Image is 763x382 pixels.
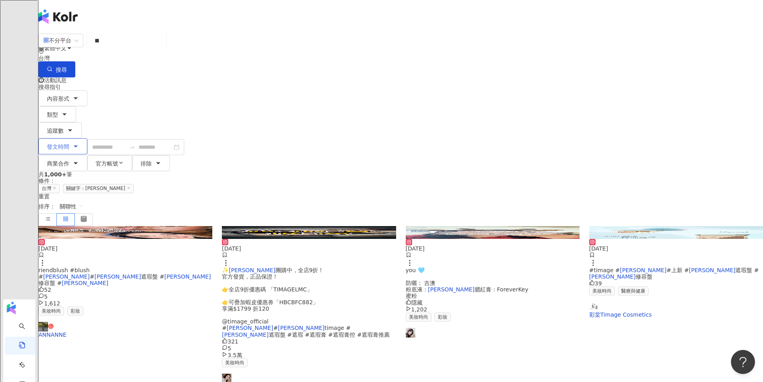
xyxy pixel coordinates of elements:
div: [DATE] [406,245,580,252]
mark: [PERSON_NAME] [689,267,735,273]
span: 美妝時尚 [222,358,248,367]
span: #上新 # [666,267,689,273]
div: 排序： [38,200,763,213]
span: 美妝時尚 [38,307,64,315]
span: you 🩵 防曬： 吉澳 粉底液： [406,267,435,293]
img: post-image [589,226,763,239]
img: logo [38,9,78,24]
span: timage # [324,325,350,331]
div: 5 [38,293,212,300]
mark: [PERSON_NAME] [62,280,108,286]
span: 團購中，全店9折！ 官方發貨，正品保證！ 👉全店9折優惠碼 「TIMAGELMC」 👉可疊加蝦皮優惠券「HBCBFC882」 享滿$1799 折120 @timage_official # [222,267,324,331]
span: 醫療與健康 [618,287,648,295]
span: swap-right [129,144,135,150]
img: KOL Avatar [38,322,48,331]
button: 內容形式 [38,90,87,106]
img: post-image [406,226,580,239]
span: 腮紅膏：ForeverKey 蜜粉 [406,286,529,299]
span: 遮瑕盤 #遮瑕 #遮瑕膏 #遮瑕膏控 #遮瑕膏推薦 [269,331,390,338]
span: environment [38,49,44,54]
mark: [PERSON_NAME] [229,267,275,273]
span: 遮瑕盤 # [735,267,759,273]
mark: [PERSON_NAME] [43,273,90,280]
div: post-image商業合作 [589,226,763,239]
img: logo icon [5,301,18,314]
span: to [129,144,135,150]
span: 美妝時尚 [406,313,431,321]
div: [DATE] [589,245,763,252]
div: 321 [222,338,396,345]
img: post-image [222,226,396,239]
mark: [PERSON_NAME] [620,267,666,273]
div: 搜尋指引 [38,84,763,90]
mark: [PERSON_NAME] [227,325,273,331]
span: 修容盤 [636,273,652,280]
span: ✨ [222,267,229,273]
span: 關聯性 [60,200,84,213]
span: 內容形式 [47,95,69,102]
div: post-image商業合作 [38,226,212,239]
button: 官方帳號 [87,155,132,171]
button: 搜尋 [38,61,75,77]
span: 彩妝 [67,307,83,315]
div: 52 [38,286,212,293]
iframe: Help Scout Beacon - Open [731,350,755,374]
span: 排除 [141,160,152,167]
div: 1,202 [406,306,580,313]
span: 搜尋 [56,67,67,73]
span: # [273,325,278,331]
div: post-image商業合作 [222,226,396,239]
span: appstore [43,37,49,43]
mark: [PERSON_NAME] [222,331,268,338]
div: 重置 [38,193,763,200]
mark: [PERSON_NAME] [589,273,636,280]
div: 隱藏 [406,299,580,306]
img: KOL Avatar [589,302,599,311]
button: 商業合作 [38,155,87,171]
span: 商業合作 [47,160,69,167]
span: #timage # [589,267,620,273]
button: 類型 [38,106,76,122]
img: post-image [38,226,212,239]
span: 追蹤數 [47,127,64,134]
span: 美妝時尚 [589,287,615,295]
a: KOL Avatar彩棠Timage Cosmetics [589,302,763,318]
div: 台灣 [38,55,763,61]
span: question-circle [38,77,44,83]
div: [DATE] [222,245,396,252]
span: 官方帳號 [96,160,118,167]
span: 條件 ： [38,178,55,184]
div: 3.5萬 [222,352,396,358]
mark: [PERSON_NAME] [95,273,141,280]
mark: [PERSON_NAME] [278,325,324,331]
span: 彩妝 [435,313,451,321]
div: 不分平台 [43,34,71,47]
div: 1,612 [38,300,212,307]
mark: [PERSON_NAME] [428,286,475,293]
div: 共 筆 [38,171,763,178]
a: KOL AvatarANNANNE [38,322,212,338]
span: 台灣 [38,184,60,193]
img: KOL Avatar [406,328,415,338]
span: # [90,273,95,280]
span: 1,000+ [44,171,66,178]
span: 遮瑕盤 # [141,273,164,280]
a: search [19,323,46,329]
span: 修容盤 # [38,280,62,286]
div: [DATE] [38,245,212,252]
div: 39 [589,280,763,287]
div: post-image商業合作 [406,226,580,239]
span: riendblush #blush # [38,267,90,280]
span: 關鍵字：[PERSON_NAME] [63,184,134,193]
button: 追蹤數 [38,122,82,138]
a: KOL Avatar [406,328,580,338]
button: 排除 [132,155,170,171]
span: 發文時間 [47,144,69,150]
div: 5 [222,345,396,352]
span: 活動訊息 [44,77,66,83]
mark: [PERSON_NAME] [164,273,211,280]
span: 類型 [47,111,58,118]
button: 發文時間 [38,138,87,154]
